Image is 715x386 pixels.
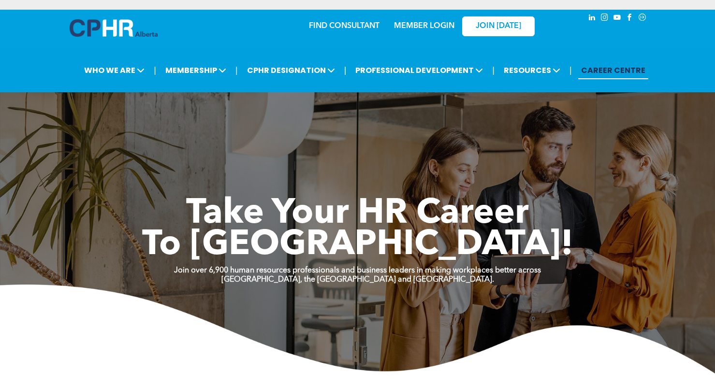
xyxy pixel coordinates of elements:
[186,197,529,231] span: Take Your HR Career
[174,267,541,274] strong: Join over 6,900 human resources professionals and business leaders in making workplaces better ac...
[492,60,495,80] li: |
[578,61,648,79] a: CAREER CENTRE
[637,12,648,25] a: Social network
[221,276,494,284] strong: [GEOGRAPHIC_DATA], the [GEOGRAPHIC_DATA] and [GEOGRAPHIC_DATA].
[344,60,347,80] li: |
[462,16,535,36] a: JOIN [DATE]
[142,228,573,263] span: To [GEOGRAPHIC_DATA]!
[162,61,229,79] span: MEMBERSHIP
[154,60,156,80] li: |
[501,61,563,79] span: RESOURCES
[70,19,158,37] img: A blue and white logo for cp alberta
[394,22,454,30] a: MEMBER LOGIN
[235,60,238,80] li: |
[476,22,521,31] span: JOIN [DATE]
[81,61,147,79] span: WHO WE ARE
[599,12,610,25] a: instagram
[309,22,379,30] a: FIND CONSULTANT
[625,12,635,25] a: facebook
[587,12,598,25] a: linkedin
[244,61,338,79] span: CPHR DESIGNATION
[612,12,623,25] a: youtube
[352,61,486,79] span: PROFESSIONAL DEVELOPMENT
[569,60,572,80] li: |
